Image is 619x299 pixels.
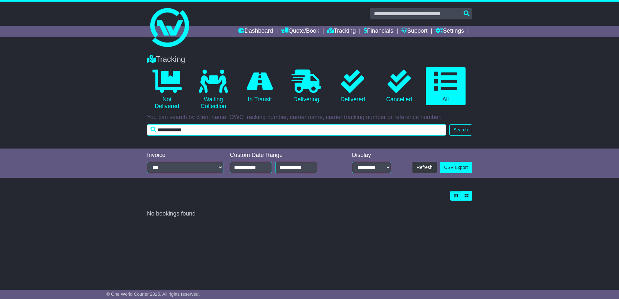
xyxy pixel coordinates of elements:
a: Delivered [333,67,373,105]
a: Quote/Book [281,26,319,37]
a: Financials [364,26,393,37]
div: Tracking [144,55,475,64]
a: Tracking [327,26,356,37]
a: Delivering [286,67,326,105]
p: You can search by client name, OWC tracking number, carrier name, carrier tracking number or refe... [147,114,472,121]
a: Waiting Collection [193,67,233,112]
div: Display [352,152,391,159]
a: Cancelled [379,67,419,105]
a: Support [401,26,428,37]
a: In Transit [240,67,280,105]
a: CSV Export [440,162,472,173]
div: Invoice [147,152,223,159]
div: No bookings found [147,210,472,217]
a: All [426,67,466,105]
button: Search [449,124,472,136]
button: Refresh [412,162,437,173]
a: Settings [435,26,464,37]
span: © One World Courier 2025. All rights reserved. [107,292,200,297]
div: Custom Date Range [230,152,334,159]
a: Not Delivered [147,67,187,112]
a: Dashboard [238,26,273,37]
